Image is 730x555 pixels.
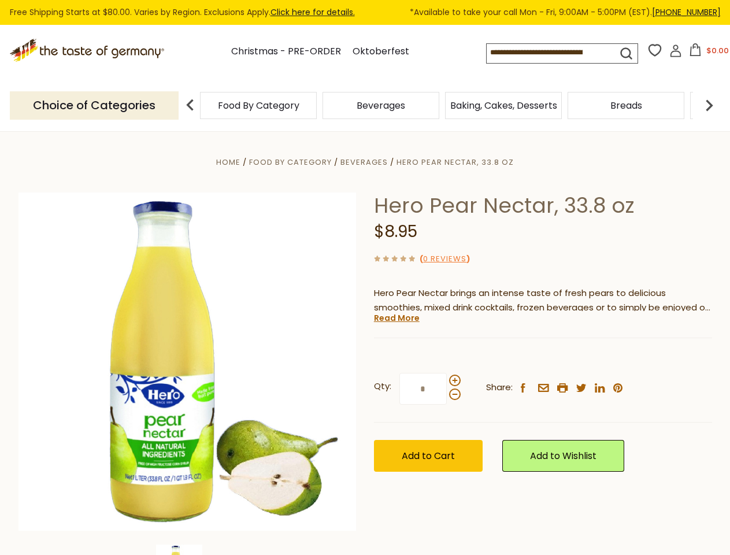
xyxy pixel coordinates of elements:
[374,379,391,394] strong: Qty:
[652,6,721,18] a: [PHONE_NUMBER]
[397,157,514,168] a: Hero Pear Nectar, 33.8 oz
[374,440,483,472] button: Add to Cart
[357,101,405,110] a: Beverages
[610,101,642,110] a: Breads
[179,94,202,117] img: previous arrow
[270,6,355,18] a: Click here for details.
[231,44,341,60] a: Christmas - PRE-ORDER
[353,44,409,60] a: Oktoberfest
[374,312,420,324] a: Read More
[399,373,447,405] input: Qty:
[402,449,455,462] span: Add to Cart
[502,440,624,472] a: Add to Wishlist
[374,220,417,243] span: $8.95
[218,101,299,110] a: Food By Category
[410,6,721,19] span: *Available to take your call Mon - Fri, 9:00AM - 5:00PM (EST).
[18,193,357,531] img: Hero Pear Nectar, 33.8 oz
[706,45,729,56] span: $0.00
[216,157,240,168] a: Home
[374,286,712,315] p: Hero Pear Nectar brings an intense taste of fresh pears to delicious smoothies, mixed drink cockt...
[10,91,179,120] p: Choice of Categories
[10,6,721,19] div: Free Shipping Starts at $80.00. Varies by Region. Exclusions Apply.
[486,380,513,395] span: Share:
[423,253,466,265] a: 0 Reviews
[698,94,721,117] img: next arrow
[340,157,388,168] a: Beverages
[249,157,332,168] a: Food By Category
[420,253,470,264] span: ( )
[374,193,712,219] h1: Hero Pear Nectar, 33.8 oz
[450,101,557,110] a: Baking, Cakes, Desserts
